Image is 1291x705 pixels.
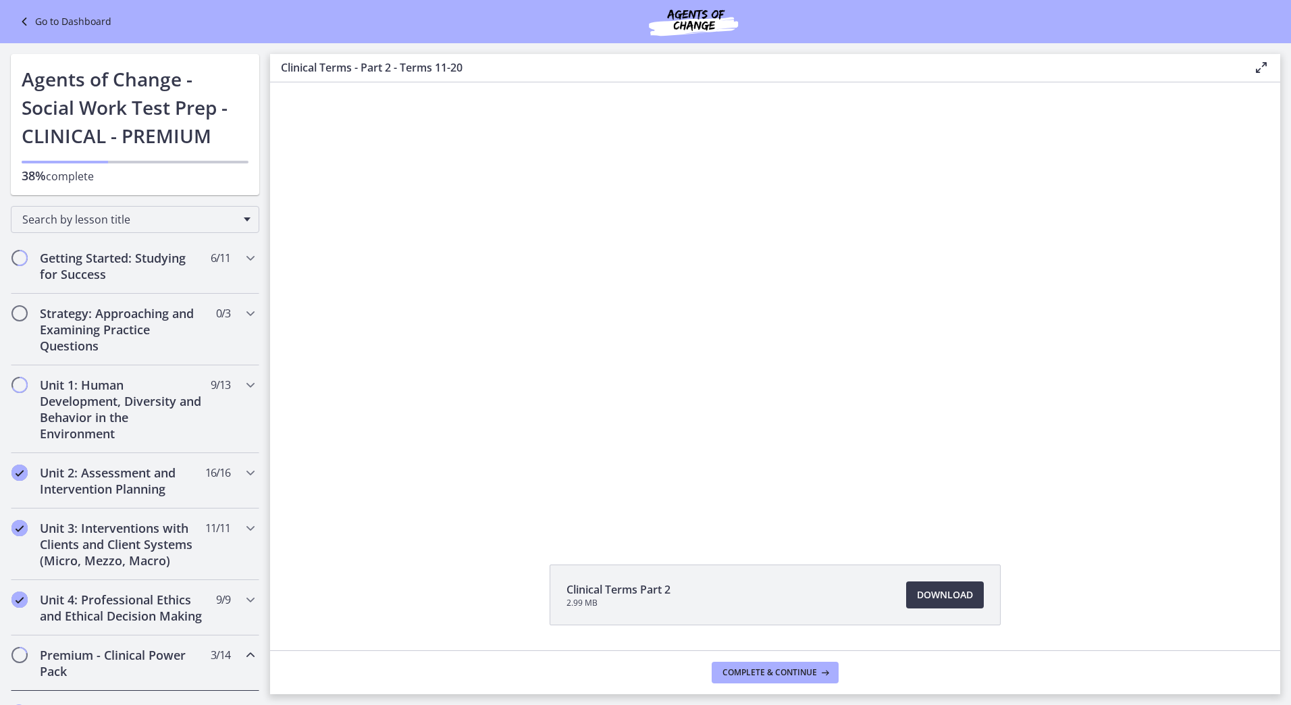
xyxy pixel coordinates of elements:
h2: Unit 1: Human Development, Diversity and Behavior in the Environment [40,377,205,442]
i: Completed [11,592,28,608]
h2: Getting Started: Studying for Success [40,250,205,282]
span: 16 / 16 [205,465,230,481]
button: Complete & continue [712,662,839,683]
span: 3 / 14 [211,647,230,663]
span: Clinical Terms Part 2 [567,581,670,598]
span: Search by lesson title [22,212,237,227]
span: 9 / 9 [216,592,230,608]
a: Download [906,581,984,608]
a: Go to Dashboard [16,14,111,30]
p: complete [22,167,248,184]
h1: Agents of Change - Social Work Test Prep - CLINICAL - PREMIUM [22,65,248,150]
span: Download [917,587,973,603]
i: Completed [11,520,28,536]
span: 9 / 13 [211,377,230,393]
h2: Unit 3: Interventions with Clients and Client Systems (Micro, Mezzo, Macro) [40,520,205,569]
span: 2.99 MB [567,598,670,608]
h2: Premium - Clinical Power Pack [40,647,205,679]
div: Search by lesson title [11,206,259,233]
h3: Clinical Terms - Part 2 - Terms 11-20 [281,59,1232,76]
iframe: Video Lesson [270,82,1280,533]
span: 11 / 11 [205,520,230,536]
span: 0 / 3 [216,305,230,321]
h2: Unit 4: Professional Ethics and Ethical Decision Making [40,592,205,624]
h2: Unit 2: Assessment and Intervention Planning [40,465,205,497]
h2: Strategy: Approaching and Examining Practice Questions [40,305,205,354]
img: Agents of Change Social Work Test Prep [612,5,774,38]
span: 6 / 11 [211,250,230,266]
i: Completed [11,465,28,481]
span: 38% [22,167,46,184]
span: Complete & continue [722,667,817,678]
